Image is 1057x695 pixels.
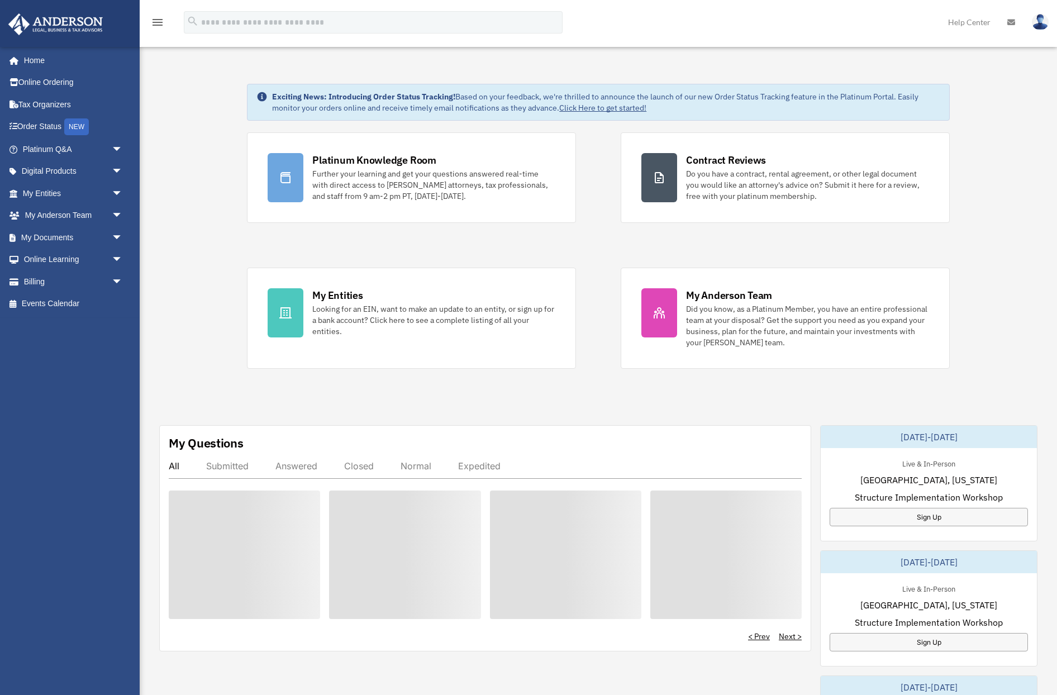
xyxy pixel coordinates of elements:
a: My Anderson Teamarrow_drop_down [8,204,140,227]
span: arrow_drop_down [112,226,134,249]
a: Click Here to get started! [559,103,646,113]
span: arrow_drop_down [112,182,134,205]
a: My Entitiesarrow_drop_down [8,182,140,204]
div: [DATE]-[DATE] [821,426,1037,448]
a: Platinum Q&Aarrow_drop_down [8,138,140,160]
a: Platinum Knowledge Room Further your learning and get your questions answered real-time with dire... [247,132,576,223]
div: Do you have a contract, rental agreement, or other legal document you would like an attorney's ad... [686,168,929,202]
span: arrow_drop_down [112,204,134,227]
a: My Entities Looking for an EIN, want to make an update to an entity, or sign up for a bank accoun... [247,268,576,369]
i: search [187,15,199,27]
a: Home [8,49,134,72]
span: arrow_drop_down [112,138,134,161]
span: arrow_drop_down [112,249,134,272]
span: Structure Implementation Workshop [855,491,1003,504]
div: Based on your feedback, we're thrilled to announce the launch of our new Order Status Tracking fe... [272,91,940,113]
a: menu [151,20,164,29]
a: Next > [779,631,802,642]
div: My Entities [312,288,363,302]
a: My Documentsarrow_drop_down [8,226,140,249]
a: Order StatusNEW [8,116,140,139]
span: arrow_drop_down [112,160,134,183]
strong: Exciting News: Introducing Order Status Tracking! [272,92,455,102]
div: Answered [275,460,317,472]
div: Did you know, as a Platinum Member, you have an entire professional team at your disposal? Get th... [686,303,929,348]
div: [DATE]-[DATE] [821,551,1037,573]
i: menu [151,16,164,29]
div: Closed [344,460,374,472]
span: Structure Implementation Workshop [855,616,1003,629]
div: Live & In-Person [893,582,964,594]
a: Contract Reviews Do you have a contract, rental agreement, or other legal document you would like... [621,132,950,223]
div: NEW [64,118,89,135]
div: Further your learning and get your questions answered real-time with direct access to [PERSON_NAM... [312,168,555,202]
div: All [169,460,179,472]
a: Sign Up [830,508,1028,526]
a: Events Calendar [8,293,140,315]
a: Tax Organizers [8,93,140,116]
div: Contract Reviews [686,153,766,167]
div: Looking for an EIN, want to make an update to an entity, or sign up for a bank account? Click her... [312,303,555,337]
a: Sign Up [830,633,1028,651]
div: Live & In-Person [893,457,964,469]
div: My Questions [169,435,244,451]
a: Online Learningarrow_drop_down [8,249,140,271]
div: Platinum Knowledge Room [312,153,436,167]
a: Online Ordering [8,72,140,94]
a: Billingarrow_drop_down [8,270,140,293]
img: Anderson Advisors Platinum Portal [5,13,106,35]
span: [GEOGRAPHIC_DATA], [US_STATE] [860,473,997,487]
div: My Anderson Team [686,288,772,302]
a: Digital Productsarrow_drop_down [8,160,140,183]
div: Normal [401,460,431,472]
a: < Prev [748,631,770,642]
div: Expedited [458,460,501,472]
a: My Anderson Team Did you know, as a Platinum Member, you have an entire professional team at your... [621,268,950,369]
img: User Pic [1032,14,1049,30]
span: [GEOGRAPHIC_DATA], [US_STATE] [860,598,997,612]
span: arrow_drop_down [112,270,134,293]
div: Submitted [206,460,249,472]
